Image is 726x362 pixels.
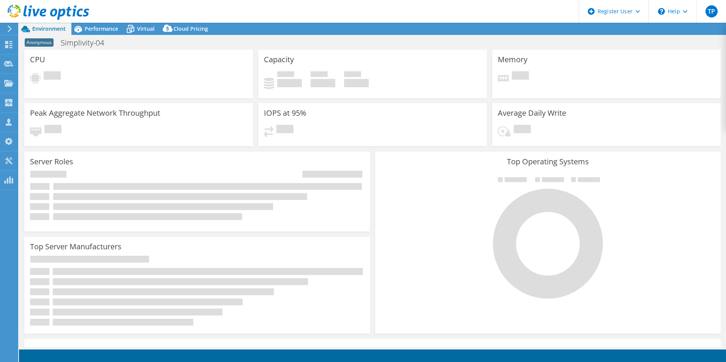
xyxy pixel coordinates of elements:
[30,55,45,64] h3: CPU
[264,109,306,117] h3: IOPS at 95%
[85,25,118,32] span: Performance
[705,5,718,17] span: TP
[512,71,529,82] span: Pending
[381,157,715,166] h3: Top Operating Systems
[32,25,66,32] span: Environment
[30,157,73,166] h3: Server Roles
[311,71,328,79] span: Free
[277,79,302,87] h4: 0 GiB
[514,125,531,135] span: Pending
[658,8,665,15] svg: \n
[277,71,294,79] span: Used
[44,125,62,135] span: Pending
[276,125,294,135] span: Pending
[498,109,566,117] h3: Average Daily Write
[57,39,116,47] h1: Simplivity-04
[344,71,361,79] span: Total
[174,25,208,32] span: Cloud Pricing
[264,55,294,64] h3: Capacity
[44,71,61,82] span: Pending
[30,109,160,117] h3: Peak Aggregate Network Throughput
[137,25,155,32] span: Virtual
[498,55,527,64] h3: Memory
[30,242,122,251] h3: Top Server Manufacturers
[344,79,369,87] h4: 0 GiB
[25,38,54,47] span: Anonymous
[311,79,335,87] h4: 0 GiB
